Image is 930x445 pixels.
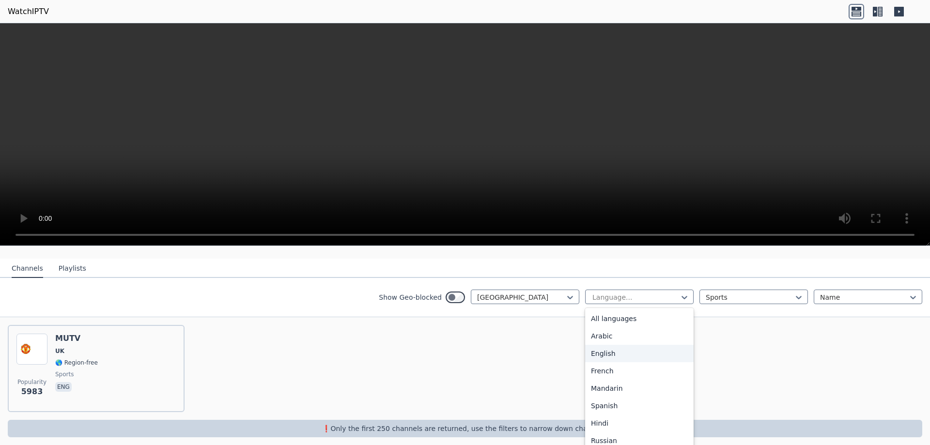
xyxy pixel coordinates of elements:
div: Spanish [585,397,694,414]
span: sports [55,370,74,378]
span: 5983 [21,386,43,398]
div: English [585,345,694,362]
span: Popularity [17,378,46,386]
div: Hindi [585,414,694,432]
a: WatchIPTV [8,6,49,17]
p: eng [55,382,72,392]
span: 🌎 Region-free [55,359,98,367]
div: Arabic [585,327,694,345]
p: ❗️Only the first 250 channels are returned, use the filters to narrow down channels. [12,424,918,433]
h6: MUTV [55,334,98,343]
div: All languages [585,310,694,327]
label: Show Geo-blocked [379,292,442,302]
div: Mandarin [585,380,694,397]
div: French [585,362,694,380]
img: MUTV [16,334,47,365]
button: Playlists [59,260,86,278]
span: UK [55,347,64,355]
button: Channels [12,260,43,278]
